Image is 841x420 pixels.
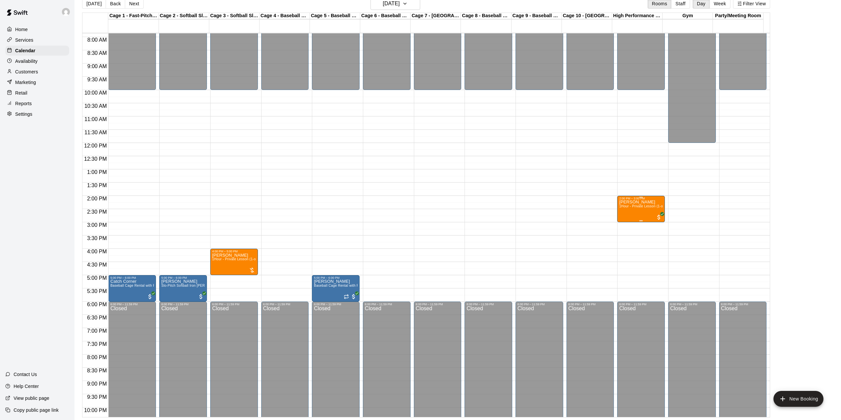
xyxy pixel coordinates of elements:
[350,293,357,300] span: All customers have paid
[86,50,109,56] span: 8:30 AM
[15,100,32,107] p: Reports
[85,328,109,334] span: 7:00 PM
[83,130,109,135] span: 11:30 AM
[85,209,109,215] span: 2:30 PM
[411,13,461,19] div: Cage 7 - [GEOGRAPHIC_DATA]
[62,8,70,16] img: Joe Florio
[663,13,713,19] div: Gym
[721,303,765,306] div: 6:00 PM – 11:59 PM
[5,35,69,45] a: Services
[260,13,310,19] div: Cage 4 - Baseball Pitching Machine
[5,46,69,56] a: Calendar
[82,156,108,162] span: 12:30 PM
[85,315,109,320] span: 6:30 PM
[198,293,204,300] span: All customers have paid
[360,13,411,19] div: Cage 6 - Baseball Pitching Machine
[161,284,289,287] span: Slo-Pitch Softball Iron [PERSON_NAME] Machine - Cage 2 (4 People Maximum!)
[344,294,349,299] span: Recurring event
[161,276,205,279] div: 5:00 PM – 6:00 PM
[5,77,69,87] a: Marketing
[159,13,209,19] div: Cage 2 - Softball Slo-pitch Iron [PERSON_NAME] & Hack Attack Baseball Pitching Machine
[518,303,561,306] div: 6:00 PM – 11:59 PM
[110,303,154,306] div: 6:00 PM – 11:59 PM
[85,368,109,373] span: 8:30 PM
[85,169,109,175] span: 1:00 PM
[14,407,59,413] p: Copy public page link
[15,79,36,86] p: Marketing
[108,275,156,302] div: 5:00 PM – 6:00 PM: Catch Corner
[210,249,258,275] div: 4:00 PM – 5:00 PM: 1Hour - Private Lesson (1-on-1)
[314,276,358,279] div: 5:00 PM – 6:00 PM
[14,383,39,390] p: Help Center
[15,26,28,33] p: Home
[5,67,69,77] a: Customers
[263,303,307,306] div: 6:00 PM – 11:59 PM
[314,284,418,287] span: Baseball Cage Rental with Pitching Machine (4 People Maximum!)
[85,183,109,188] span: 1:30 PM
[85,235,109,241] span: 3:30 PM
[619,303,663,306] div: 6:00 PM – 11:59 PM
[416,303,460,306] div: 6:00 PM – 11:59 PM
[467,303,510,306] div: 6:00 PM – 11:59 PM
[86,77,109,82] span: 9:30 AM
[314,303,358,306] div: 6:00 PM – 11:59 PM
[147,293,153,300] span: All customers have paid
[85,196,109,201] span: 2:00 PM
[82,143,108,148] span: 12:00 PM
[83,116,109,122] span: 11:00 AM
[670,303,714,306] div: 6:00 PM – 11:59 PM
[82,407,108,413] span: 10:00 PM
[212,250,256,253] div: 4:00 PM – 5:00 PM
[656,214,662,221] span: All customers have paid
[5,24,69,34] div: Home
[612,13,663,19] div: High Performance Lane
[15,111,32,117] p: Settings
[617,196,665,222] div: 2:00 PM – 3:00 PM: 1Hour - Private Lesson (1-on-1)
[5,109,69,119] a: Settings
[85,302,109,307] span: 6:00 PM
[86,37,109,43] span: 8:00 AM
[85,341,109,347] span: 7:30 PM
[85,381,109,387] span: 9:00 PM
[85,355,109,360] span: 8:00 PM
[5,99,69,108] a: Reports
[15,58,38,64] p: Availability
[14,395,49,401] p: View public page
[85,275,109,281] span: 5:00 PM
[619,197,663,200] div: 2:00 PM – 3:00 PM
[461,13,511,19] div: Cage 8 - Baseball Pitching Machine
[15,90,27,96] p: Retail
[61,5,74,19] div: Joe Florio
[161,303,205,306] div: 6:00 PM – 11:59 PM
[86,63,109,69] span: 9:00 AM
[15,37,33,43] p: Services
[209,13,260,19] div: Cage 3 - Softball Slo-pitch Iron [PERSON_NAME] & Baseball Pitching Machine
[83,103,109,109] span: 10:30 AM
[14,371,37,378] p: Contact Us
[85,249,109,254] span: 4:00 PM
[5,56,69,66] a: Availability
[5,88,69,98] a: Retail
[110,284,215,287] span: Baseball Cage Rental with Pitching Machine (4 People Maximum!)
[562,13,612,19] div: Cage 10 - [GEOGRAPHIC_DATA]
[85,394,109,400] span: 9:30 PM
[83,90,109,96] span: 10:00 AM
[85,262,109,268] span: 4:30 PM
[15,47,35,54] p: Calendar
[108,13,159,19] div: Cage 1 - Fast-Pitch Machine and Automatic Baseball Hack Attack Pitching Machine
[110,276,154,279] div: 5:00 PM – 6:00 PM
[619,204,669,208] span: 1Hour - Private Lesson (1-on-1)
[512,13,562,19] div: Cage 9 - Baseball Pitching Machine / [GEOGRAPHIC_DATA]
[310,13,360,19] div: Cage 5 - Baseball Pitching Machine
[85,222,109,228] span: 3:00 PM
[85,288,109,294] span: 5:30 PM
[773,391,823,407] button: add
